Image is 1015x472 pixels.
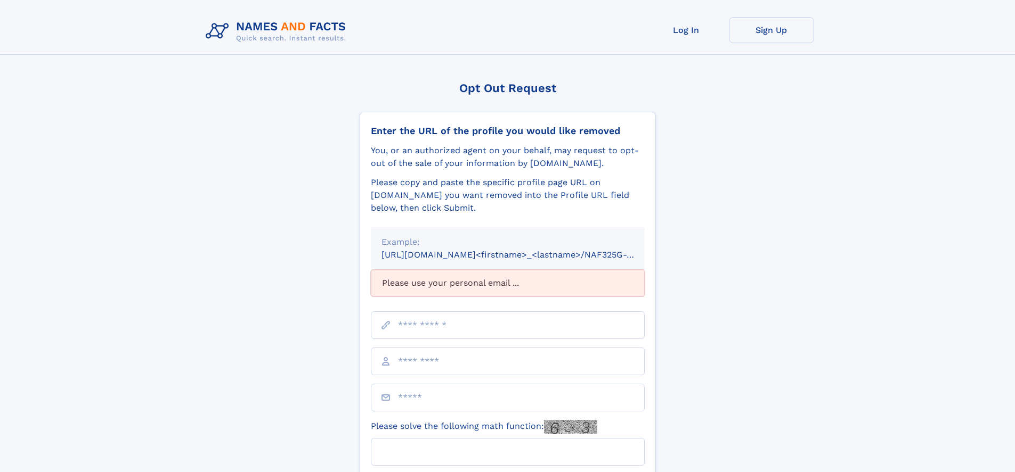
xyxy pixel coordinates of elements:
div: Please use your personal email ... [371,270,645,296]
div: Enter the URL of the profile you would like removed [371,125,645,137]
div: You, or an authorized agent on your behalf, may request to opt-out of the sale of your informatio... [371,144,645,170]
a: Log In [644,17,729,43]
div: Opt Out Request [360,81,656,95]
div: Example: [381,236,634,249]
img: Logo Names and Facts [201,17,355,46]
small: [URL][DOMAIN_NAME]<firstname>_<lastname>/NAF325G-xxxxxxxx [381,250,665,260]
label: Please solve the following math function: [371,420,597,434]
a: Sign Up [729,17,814,43]
div: Please copy and paste the specific profile page URL on [DOMAIN_NAME] you want removed into the Pr... [371,176,645,214]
